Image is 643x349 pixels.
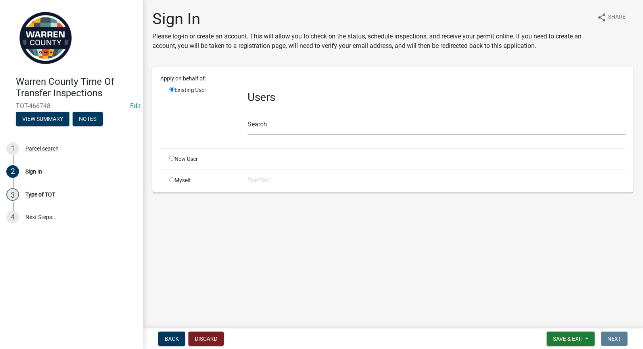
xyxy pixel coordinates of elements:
[130,102,141,110] wm-modal-confirm: Edit Application Number
[16,116,69,122] wm-modal-confirm: Summary
[188,332,224,346] button: Discard
[547,332,595,346] button: Save & Exit
[163,176,242,185] div: Myself
[25,192,55,197] div: Type of TOT
[25,146,59,151] div: Parcel search
[130,102,141,110] a: Edit
[154,74,631,83] div: Apply on behalf of:
[16,8,75,68] img: Warren County, Iowa
[16,102,127,110] span: TOT-466748
[607,336,621,342] span: Next
[6,211,19,223] div: 4
[601,332,628,346] button: Next
[152,32,591,51] p: Please log-in or create an account. This will allow you to check on the status, schedule inspecti...
[73,116,103,122] wm-modal-confirm: Notes
[73,112,103,126] button: Notes
[6,188,19,201] div: 3
[6,142,19,155] div: 1
[553,336,583,342] span: Save & Exit
[6,165,19,178] div: 2
[25,169,42,174] div: Sign In
[248,91,626,104] h3: Users
[16,76,136,99] h4: Warren County Time Of Transfer Inspections
[163,155,242,163] div: New User
[158,332,185,346] button: Back
[591,10,632,25] button: shareShare
[608,13,626,22] span: Share
[16,112,69,126] button: View Summary
[152,10,591,29] h1: Sign In
[597,13,607,22] i: share
[163,86,242,142] div: Existing User
[165,336,179,342] span: Back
